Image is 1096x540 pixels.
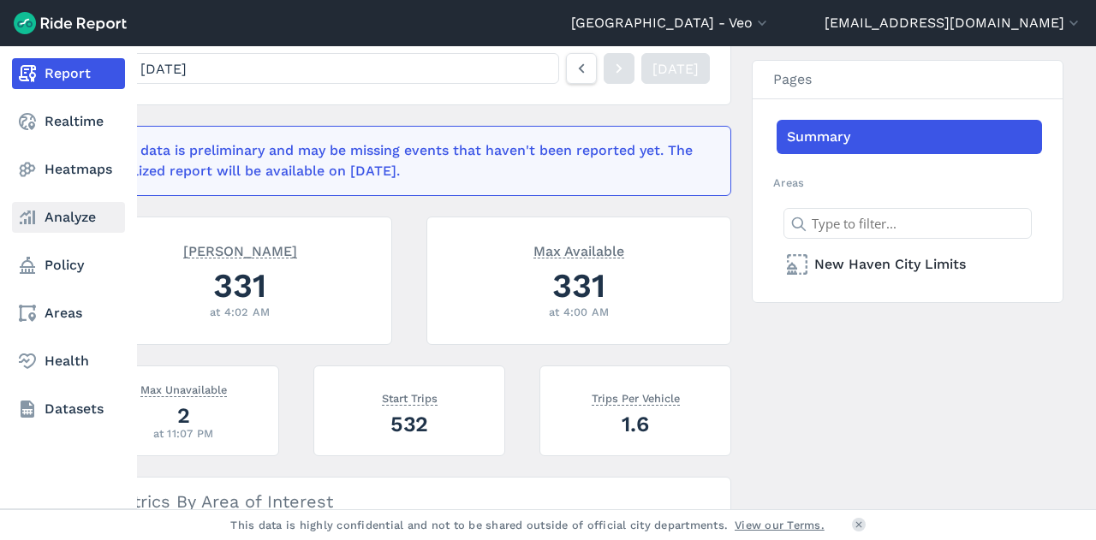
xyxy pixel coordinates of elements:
[12,394,125,424] a: Datasets
[12,58,125,89] a: Report
[88,478,730,525] h3: Metrics By Area of Interest
[109,262,371,309] div: 331
[571,13,771,33] button: [GEOGRAPHIC_DATA] - Veo
[109,140,700,181] div: This data is preliminary and may be missing events that haven't been reported yet. The finalized ...
[783,208,1032,239] input: Type to filter...
[140,61,187,77] span: [DATE]
[183,241,297,258] span: [PERSON_NAME]
[12,346,125,377] a: Health
[109,425,258,442] div: at 11:07 PM
[12,154,125,185] a: Heatmaps
[448,262,710,309] div: 331
[561,409,710,439] div: 1.6
[825,13,1082,33] button: [EMAIL_ADDRESS][DOMAIN_NAME]
[773,175,1042,191] h2: Areas
[592,389,680,406] span: Trips Per Vehicle
[335,409,484,439] div: 532
[12,202,125,233] a: Analyze
[109,304,371,320] div: at 4:02 AM
[777,247,1042,282] a: New Haven City Limits
[109,53,559,84] button: [DATE]
[109,401,258,430] div: 2
[12,106,125,137] a: Realtime
[777,120,1042,154] a: Summary
[641,53,710,84] a: [DATE]
[14,12,127,34] img: Ride Report
[382,389,438,406] span: Start Trips
[735,517,825,533] a: View our Terms.
[753,61,1063,99] h3: Pages
[12,298,125,329] a: Areas
[140,380,227,397] span: Max Unavailable
[448,304,710,320] div: at 4:00 AM
[533,241,624,258] span: Max Available
[12,250,125,281] a: Policy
